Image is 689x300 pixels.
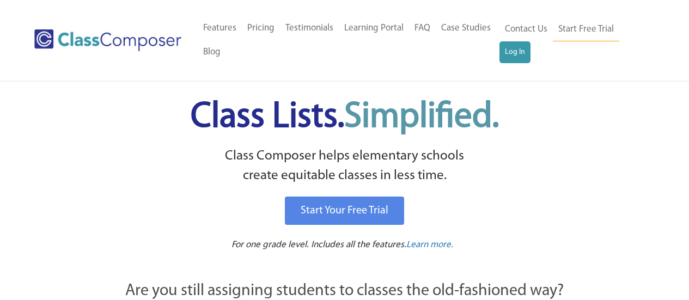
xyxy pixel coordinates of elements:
[553,17,619,42] a: Start Free Trial
[499,17,553,41] a: Contact Us
[280,16,339,40] a: Testimonials
[191,100,499,135] span: Class Lists.
[436,16,496,40] a: Case Studies
[409,16,436,40] a: FAQ
[285,197,404,225] a: Start Your Free Trial
[406,240,453,249] span: Learn more.
[344,100,499,135] span: Simplified.
[231,240,406,249] span: For one grade level. Includes all the features.
[65,146,624,186] p: Class Composer helps elementary schools create equitable classes in less time.
[499,17,647,63] nav: Header Menu
[34,29,181,51] img: Class Composer
[499,41,531,63] a: Log In
[339,16,409,40] a: Learning Portal
[198,16,499,64] nav: Header Menu
[406,238,453,252] a: Learn more.
[301,205,388,216] span: Start Your Free Trial
[242,16,280,40] a: Pricing
[198,40,226,64] a: Blog
[198,16,242,40] a: Features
